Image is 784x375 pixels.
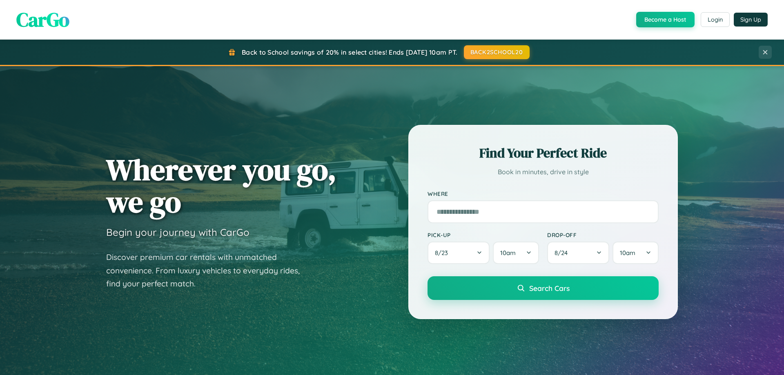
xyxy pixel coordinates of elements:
span: CarGo [16,6,69,33]
button: BACK2SCHOOL20 [464,45,530,59]
button: 10am [493,242,539,264]
span: Search Cars [529,284,570,293]
h2: Find Your Perfect Ride [428,144,659,162]
button: Login [701,12,730,27]
span: 10am [620,249,635,257]
span: 8 / 23 [435,249,452,257]
button: Search Cars [428,276,659,300]
button: 8/24 [547,242,609,264]
h3: Begin your journey with CarGo [106,226,249,238]
button: Become a Host [636,12,695,27]
p: Book in minutes, drive in style [428,166,659,178]
p: Discover premium car rentals with unmatched convenience. From luxury vehicles to everyday rides, ... [106,251,310,291]
label: Pick-up [428,231,539,238]
h1: Wherever you go, we go [106,153,336,218]
label: Drop-off [547,231,659,238]
label: Where [428,190,659,197]
span: Back to School savings of 20% in select cities! Ends [DATE] 10am PT. [242,48,457,56]
span: 8 / 24 [555,249,572,257]
button: 8/23 [428,242,490,264]
button: 10am [612,242,659,264]
button: Sign Up [734,13,768,27]
span: 10am [500,249,516,257]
